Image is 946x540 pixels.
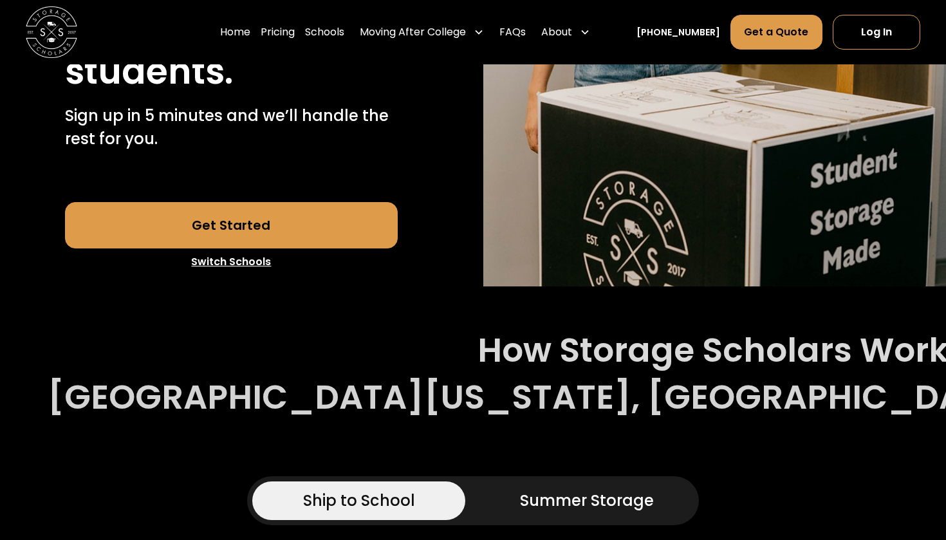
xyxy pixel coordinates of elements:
[536,14,595,50] div: About
[65,248,398,275] a: Switch Schools
[499,14,526,50] a: FAQs
[303,489,415,512] div: Ship to School
[355,14,489,50] div: Moving After College
[636,26,720,39] a: [PHONE_NUMBER]
[833,15,920,50] a: Log In
[26,6,77,58] img: Storage Scholars main logo
[520,489,654,512] div: Summer Storage
[65,202,398,248] a: Get Started
[26,6,77,58] a: home
[65,104,398,151] p: Sign up in 5 minutes and we’ll handle the rest for you.
[541,24,572,40] div: About
[65,52,233,91] h1: students.
[360,24,466,40] div: Moving After College
[261,14,295,50] a: Pricing
[305,14,344,50] a: Schools
[730,15,822,50] a: Get a Quote
[220,14,250,50] a: Home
